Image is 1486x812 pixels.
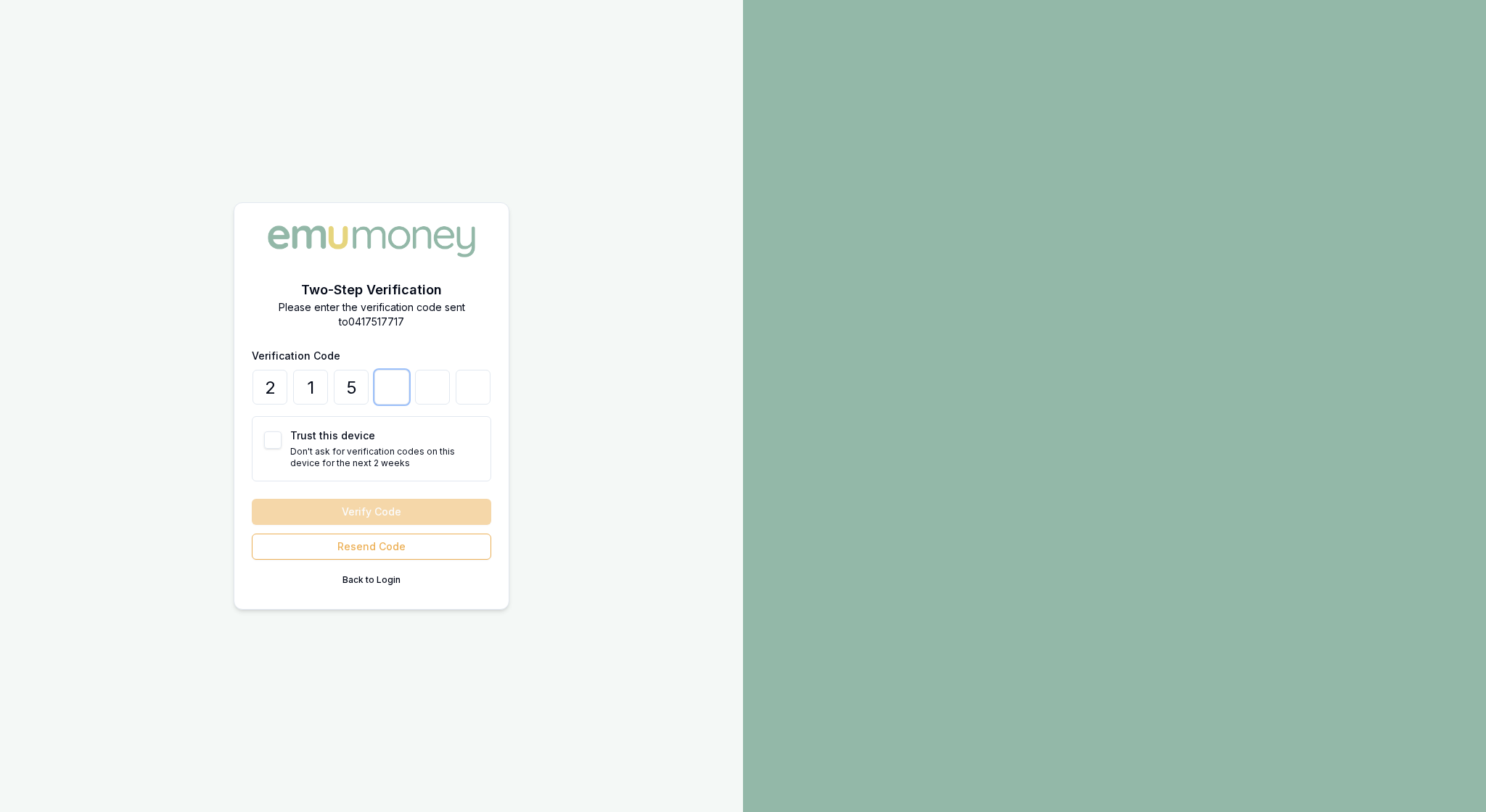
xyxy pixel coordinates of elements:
[252,349,340,362] label: Verification Code
[252,300,491,329] p: Please enter the verification code sent to 0417517717
[263,220,480,262] img: Emu Money
[252,534,491,560] button: Resend Code
[252,568,491,592] button: Back to Login
[290,446,479,469] p: Don't ask for verification codes on this device for the next 2 weeks
[290,429,375,442] label: Trust this device
[252,280,491,300] h2: Two-Step Verification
